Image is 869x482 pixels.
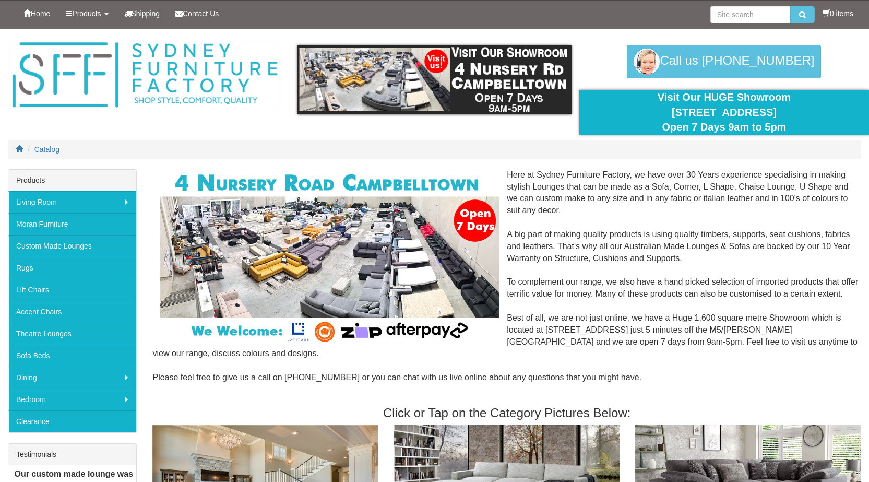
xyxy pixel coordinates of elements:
[8,191,136,213] a: Living Room
[8,345,136,367] a: Sofa Beds
[8,235,136,257] a: Custom Made Lounges
[823,8,853,19] li: 0 items
[116,1,168,27] a: Shipping
[31,9,50,18] span: Home
[8,301,136,323] a: Accent Chairs
[8,40,282,111] img: Sydney Furniture Factory
[160,169,499,345] img: Corner Modular Lounges
[34,145,59,154] a: Catalog
[72,9,101,18] span: Products
[8,444,136,465] div: Testimonials
[8,257,136,279] a: Rugs
[8,389,136,410] a: Bedroom
[8,367,136,389] a: Dining
[8,323,136,345] a: Theatre Lounges
[152,406,861,420] h3: Click or Tap on the Category Pictures Below:
[710,6,790,23] input: Site search
[152,169,861,396] div: Here at Sydney Furniture Factory, we have over 30 Years experience specialising in making stylish...
[183,9,219,18] span: Contact Us
[297,45,572,114] img: showroom.gif
[16,1,58,27] a: Home
[8,170,136,191] div: Products
[587,90,861,135] div: Visit Our HUGE Showroom [STREET_ADDRESS] Open 7 Days 9am to 5pm
[132,9,160,18] span: Shipping
[8,279,136,301] a: Lift Chairs
[168,1,227,27] a: Contact Us
[8,410,136,432] a: Clearance
[8,213,136,235] a: Moran Furniture
[58,1,116,27] a: Products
